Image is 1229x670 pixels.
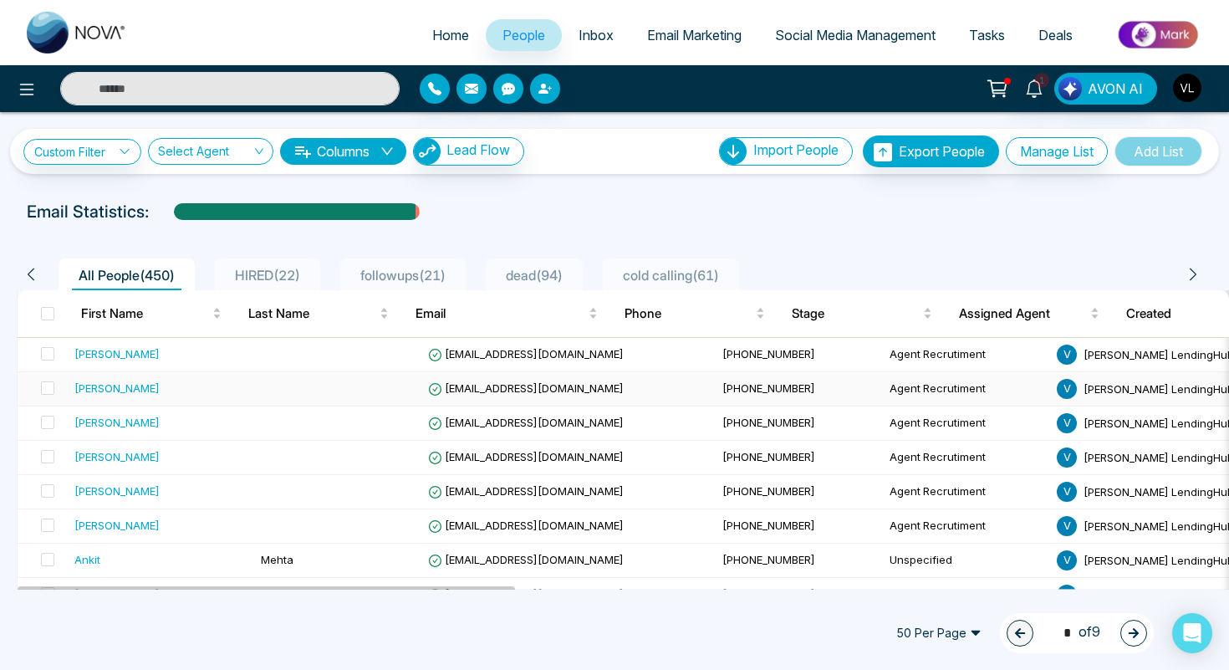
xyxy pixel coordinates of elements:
span: [PHONE_NUMBER] [722,450,815,463]
a: Lead FlowLead Flow [406,137,524,166]
span: [EMAIL_ADDRESS][DOMAIN_NAME] [428,553,624,566]
span: Inbox [579,27,614,43]
img: User Avatar [1173,74,1201,102]
span: dead ( 94 ) [499,267,569,284]
div: Ankit [74,551,100,568]
button: Lead Flow [413,137,524,166]
div: Open Intercom Messenger [1172,613,1212,653]
span: followups ( 21 ) [354,267,452,284]
span: All People ( 450 ) [72,267,181,284]
span: V [1057,516,1077,536]
span: V [1057,448,1077,468]
span: down [380,145,394,158]
th: Phone [611,290,778,337]
td: Agent Recrutiment [883,407,1050,441]
span: 50 Per Page [885,620,993,647]
div: [PERSON_NAME] [74,483,160,499]
span: Last Name [248,304,376,324]
td: Agent Recrutiment [883,338,1050,372]
div: [PERSON_NAME] [74,448,160,465]
span: V [1057,413,1077,433]
span: Home [432,27,469,43]
span: HIRED ( 22 ) [228,267,307,284]
a: Custom Filter [23,139,141,165]
a: People [486,19,562,51]
div: [PERSON_NAME] [74,517,160,534]
span: People [502,27,545,43]
span: First Name [81,304,209,324]
span: [EMAIL_ADDRESS][DOMAIN_NAME] [428,519,624,532]
span: Import People [753,141,839,158]
span: V [1057,482,1077,502]
button: AVON AI [1054,73,1157,105]
span: AVON AI [1088,79,1143,99]
span: V [1057,379,1077,399]
img: Market-place.gif [1098,16,1219,54]
span: [PHONE_NUMBER] [722,484,815,498]
span: [EMAIL_ADDRESS][DOMAIN_NAME] [428,347,624,361]
span: [PHONE_NUMBER] [722,347,815,361]
div: [PERSON_NAME] [74,345,160,362]
a: Inbox [562,19,630,51]
span: Email Marketing [647,27,742,43]
span: [EMAIL_ADDRESS][DOMAIN_NAME] [428,587,624,601]
span: Social Media Management [775,27,936,43]
td: Unspecified [883,544,1050,578]
span: Phone [625,304,752,324]
span: Assigned Agent [959,304,1087,324]
td: Agent Recrutiment [883,475,1050,509]
span: [EMAIL_ADDRESS][DOMAIN_NAME] [428,416,624,429]
a: Deals [1022,19,1089,51]
th: Stage [778,290,946,337]
th: First Name [68,290,235,337]
span: cold calling ( 61 ) [616,267,726,284]
span: V [1057,585,1077,605]
td: Agent Recrutiment [883,509,1050,544]
a: Email Marketing [630,19,758,51]
span: [PHONE_NUMBER] [722,519,815,532]
th: Email [402,290,611,337]
span: [EMAIL_ADDRESS][DOMAIN_NAME] [428,450,624,463]
button: Export People [863,136,999,167]
span: [EMAIL_ADDRESS][DOMAIN_NAME] [428,381,624,395]
a: 1 [1014,73,1054,102]
span: Stage [792,304,920,324]
span: [PHONE_NUMBER] [722,587,815,601]
span: Deals [1038,27,1073,43]
span: 1 [1034,73,1049,88]
img: Nova CRM Logo [27,12,127,54]
span: V [1057,345,1077,365]
span: of 9 [1053,621,1100,644]
td: Agent Recrutiment [883,372,1050,407]
span: [PHONE_NUMBER] [722,416,815,429]
div: [PERSON_NAME] [74,414,160,431]
span: Export People [899,143,985,160]
span: [PHONE_NUMBER] [722,553,815,566]
span: Lead Flow [446,141,510,158]
img: Lead Flow [414,138,441,165]
a: Social Media Management [758,19,952,51]
img: Lead Flow [1058,77,1082,100]
a: Home [416,19,486,51]
button: Columnsdown [280,138,406,165]
span: Mehta [261,553,293,566]
p: Email Statistics: [27,199,149,224]
a: Tasks [952,19,1022,51]
span: V [1057,550,1077,570]
th: Last Name [235,290,402,337]
span: [EMAIL_ADDRESS][DOMAIN_NAME] [428,484,624,498]
button: Manage List [1006,137,1108,166]
span: Email [416,304,585,324]
th: Assigned Agent [946,290,1113,337]
td: Agent Recrutiment [883,578,1050,612]
span: Tasks [969,27,1005,43]
div: [PERSON_NAME] [74,380,160,396]
td: Agent Recrutiment [883,441,1050,475]
span: [PHONE_NUMBER] [722,381,815,395]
